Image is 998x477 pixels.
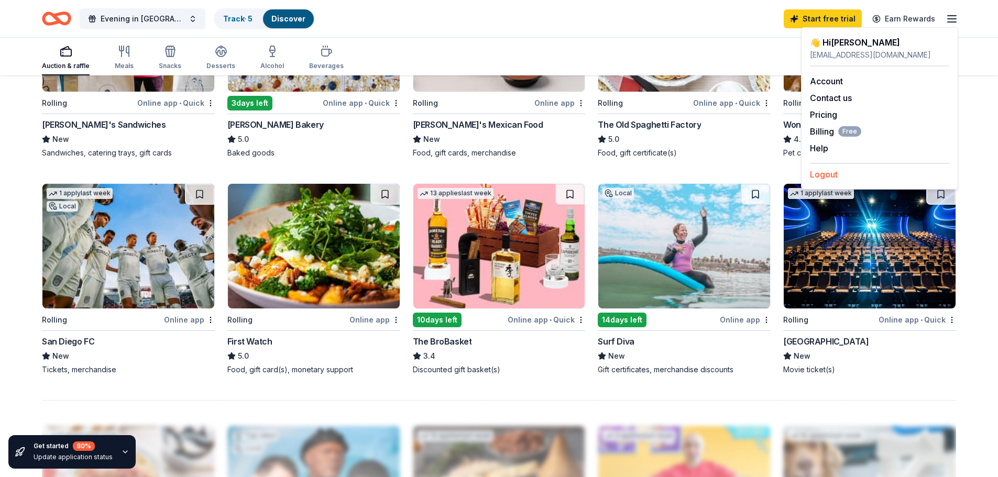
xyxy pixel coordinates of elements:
button: Beverages [309,41,344,75]
div: 👋 Hi [PERSON_NAME] [810,36,949,49]
div: Local [47,201,78,212]
a: Image for Surf DivaLocal14days leftOnline appSurf DivaNewGift certificates, merchandise discounts [598,183,771,375]
div: Baked goods [227,148,400,158]
div: Rolling [42,97,67,109]
div: Online app Quick [508,313,585,326]
div: Online app Quick [879,313,956,326]
img: Image for Cinépolis [784,184,956,308]
div: Rolling [42,314,67,326]
div: 14 days left [598,313,646,327]
button: Meals [115,41,134,75]
span: • [920,316,923,324]
span: New [52,350,69,362]
div: Rolling [227,314,253,326]
span: 5.0 [238,350,249,362]
div: Food, gift card(s), monetary support [227,364,400,375]
span: Billing [810,125,861,138]
div: Desserts [206,62,235,70]
button: BillingFree [810,125,861,138]
div: Local [602,188,634,198]
a: Account [810,76,843,86]
div: Discounted gift basket(s) [413,364,586,375]
span: New [423,133,440,146]
span: New [794,350,810,362]
div: Online app [349,313,400,326]
button: Contact us [810,92,852,104]
div: Rolling [598,97,623,109]
div: Gift certificates, merchandise discounts [598,364,771,375]
div: 3 days left [227,96,272,110]
div: Online app [164,313,215,326]
div: [EMAIL_ADDRESS][DOMAIN_NAME] [810,49,949,61]
div: Online app Quick [137,96,215,109]
div: Update application status [34,453,113,461]
span: 5.0 [238,133,249,146]
button: Evening in [GEOGRAPHIC_DATA] [80,8,205,29]
a: Image for Cinépolis1 applylast weekRollingOnline app•Quick[GEOGRAPHIC_DATA]NewMovie ticket(s) [783,183,956,375]
button: Alcohol [260,41,284,75]
div: Online app Quick [693,96,771,109]
span: 5.0 [608,133,619,146]
span: Free [838,126,861,137]
a: Track· 5 [223,14,253,23]
div: Rolling [783,97,808,109]
div: 80 % [73,441,95,451]
span: • [179,99,181,107]
button: Logout [810,168,838,181]
div: 10 days left [413,313,462,327]
a: Image for San Diego FC1 applylast weekLocalRollingOnline appSan Diego FCNewTickets, merchandise [42,183,215,375]
div: Beverages [309,62,344,70]
div: Online app [534,96,585,109]
div: [PERSON_NAME]'s Mexican Food [413,118,543,131]
a: Pricing [810,109,837,120]
div: Tickets, merchandise [42,364,215,375]
a: Earn Rewards [866,9,941,28]
img: Image for San Diego FC [42,184,214,308]
a: Image for The BroBasket13 applieslast week10days leftOnline app•QuickThe BroBasket3.4Discounted g... [413,183,586,375]
div: Wondercide [783,118,831,131]
div: Auction & raffle [42,62,90,70]
div: Sandwiches, catering trays, gift cards [42,148,215,158]
div: Food, gift cards, merchandise [413,148,586,158]
div: Online app Quick [323,96,400,109]
div: Movie ticket(s) [783,364,956,375]
div: San Diego FC [42,335,94,348]
button: Auction & raffle [42,41,90,75]
div: Meals [115,62,134,70]
button: Snacks [159,41,181,75]
a: Start free trial [784,9,862,28]
div: [GEOGRAPHIC_DATA] [783,335,869,348]
img: Image for Surf Diva [598,184,770,308]
img: Image for First Watch [228,184,400,308]
button: Desserts [206,41,235,75]
span: New [52,133,69,146]
a: Home [42,6,71,31]
div: Rolling [783,314,808,326]
div: Alcohol [260,62,284,70]
div: 13 applies last week [418,188,493,199]
a: Image for First WatchRollingOnline appFirst Watch5.0Food, gift card(s), monetary support [227,183,400,375]
div: Online app [720,313,771,326]
div: 1 apply last week [47,188,113,199]
span: • [365,99,367,107]
a: Discover [271,14,305,23]
span: 3.4 [423,350,435,362]
div: 1 apply last week [788,188,854,199]
img: Image for The BroBasket [413,184,585,308]
div: Get started [34,441,113,451]
div: Pet control products [783,148,956,158]
span: 4.7 [794,133,806,146]
span: Evening in [GEOGRAPHIC_DATA] [101,13,184,25]
div: [PERSON_NAME] Bakery [227,118,324,131]
div: The Old Spaghetti Factory [598,118,701,131]
button: Help [810,142,828,154]
div: Snacks [159,62,181,70]
div: [PERSON_NAME]'s Sandwiches [42,118,166,131]
span: • [735,99,737,107]
div: First Watch [227,335,272,348]
span: New [608,350,625,362]
div: Food, gift certificate(s) [598,148,771,158]
div: The BroBasket [413,335,472,348]
div: Rolling [413,97,438,109]
span: • [550,316,552,324]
